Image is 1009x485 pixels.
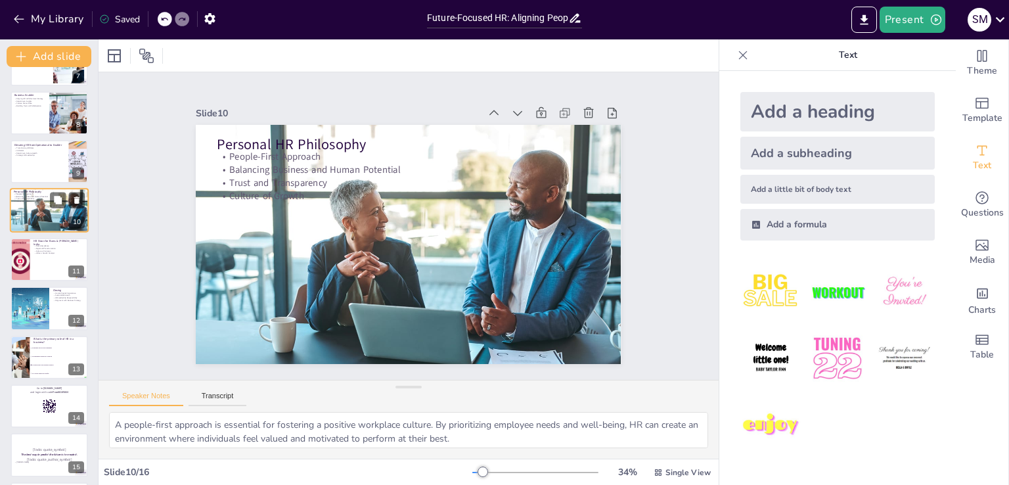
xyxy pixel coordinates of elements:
[880,7,945,33] button: Present
[53,294,84,297] p: Sustainable Growth
[11,384,88,428] div: 14
[970,348,994,362] span: Table
[968,8,991,32] div: S M
[14,100,45,103] p: Data-Driven Insights
[753,39,943,71] p: Text
[968,303,996,317] span: Charts
[874,328,935,389] img: 6.jpeg
[11,336,88,379] div: 13
[14,93,45,97] p: Business Enabler
[139,48,154,64] span: Position
[14,154,65,157] p: Strategic HR Leadership
[665,467,711,478] span: Single View
[740,209,935,241] div: Add a formula
[14,448,84,453] p: [Todo: quote_symbol]
[14,143,65,147] p: Elevating HR from Operational to Enabler
[68,315,84,327] div: 12
[11,140,88,183] div: 9
[34,247,84,250] p: Digital HR Transformation
[740,175,935,204] div: Add a little bit of body text
[14,386,84,390] p: Go to
[956,276,1008,323] div: Add charts and graphs
[14,97,45,100] p: Aligning HR with Business Strategy
[32,347,87,348] span: To manage payroll and compliance
[956,323,1008,371] div: Add a table
[740,328,801,389] img: 4.jpeg
[427,9,568,28] input: Insert title
[11,433,88,476] div: 15
[967,64,997,78] span: Theme
[851,7,877,33] button: Export to PowerPoint
[104,45,125,66] div: Layout
[14,198,85,200] p: Trust and Transparency
[53,292,84,294] p: Human Capital Importance
[970,253,995,267] span: Media
[14,104,45,107] p: Building Trust and Collaboration
[14,103,45,105] p: Culture Carrier Role
[7,46,91,67] button: Add slide
[956,229,1008,276] div: Add images, graphics, shapes or video
[956,181,1008,229] div: Get real-time input from your audience
[807,328,868,389] img: 5.jpeg
[50,193,66,208] button: Duplicate Slide
[109,392,183,406] button: Speaker Notes
[14,390,84,394] p: and login with code
[962,111,1002,126] span: Template
[217,189,600,202] p: Culture of Growth
[11,287,88,330] div: 12
[10,9,89,30] button: My Library
[217,135,600,154] p: Personal HR Philosophy
[34,239,84,246] p: HR Vision for Burns & [PERSON_NAME] India
[34,250,84,252] p: Culture of Inclusion
[104,466,472,478] div: Slide 10 / 16
[612,466,643,478] div: 34 %
[10,189,89,233] div: 10
[53,289,84,292] p: Closing
[11,91,88,135] div: 8
[956,134,1008,181] div: Add text boxes
[740,137,935,170] div: Add a subheading
[740,262,801,323] img: 1.jpeg
[32,373,87,374] span: To oversee employee benefits
[53,299,84,302] p: Alignment with Business Strategy
[72,168,84,179] div: 9
[72,119,84,131] div: 8
[68,266,84,277] div: 11
[217,176,600,189] p: Trust and Transparency
[99,13,140,26] div: Saved
[14,457,84,462] p: [Todo: quote_author_symbol]
[14,200,85,203] p: Culture of Growth
[109,412,708,448] textarea: A people-first approach is essential for fostering a positive workplace culture. By prioritizing ...
[740,92,935,131] div: Add a heading
[68,363,84,375] div: 13
[14,461,84,463] p: [PERSON_NAME]
[14,193,85,196] p: People-First Approach
[34,252,84,255] p: HR as a Growth Catalyst
[21,453,77,457] strong: The best way to predict the future is to create it.
[34,245,84,248] p: Talent Excellence
[189,392,247,406] button: Transcript
[807,262,868,323] img: 2.jpeg
[217,150,600,163] p: People-First Approach
[956,39,1008,87] div: Change the overall theme
[956,87,1008,134] div: Add ready made slides
[196,107,479,120] div: Slide 10
[968,7,991,33] button: S M
[69,217,85,229] div: 10
[43,386,62,390] strong: [DOMAIN_NAME]
[14,150,65,152] p: 3E Model
[53,297,84,300] p: HR Leadership Responsibility
[14,147,65,150] p: Transitioning HR Roles
[874,262,935,323] img: 3.jpeg
[68,412,84,424] div: 14
[32,364,87,365] span: To align people with business strategy
[14,191,85,195] p: Personal HR Philosophy
[973,158,991,173] span: Text
[69,193,85,208] button: Delete Slide
[14,152,65,154] p: Data-Driven Culture Health
[34,337,84,344] p: What is the primary role of HR in a business?
[217,163,600,176] p: Balancing Business and Human Potential
[740,395,801,456] img: 7.jpeg
[14,196,85,198] p: Balancing Business and Human Potential
[72,70,84,82] div: 7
